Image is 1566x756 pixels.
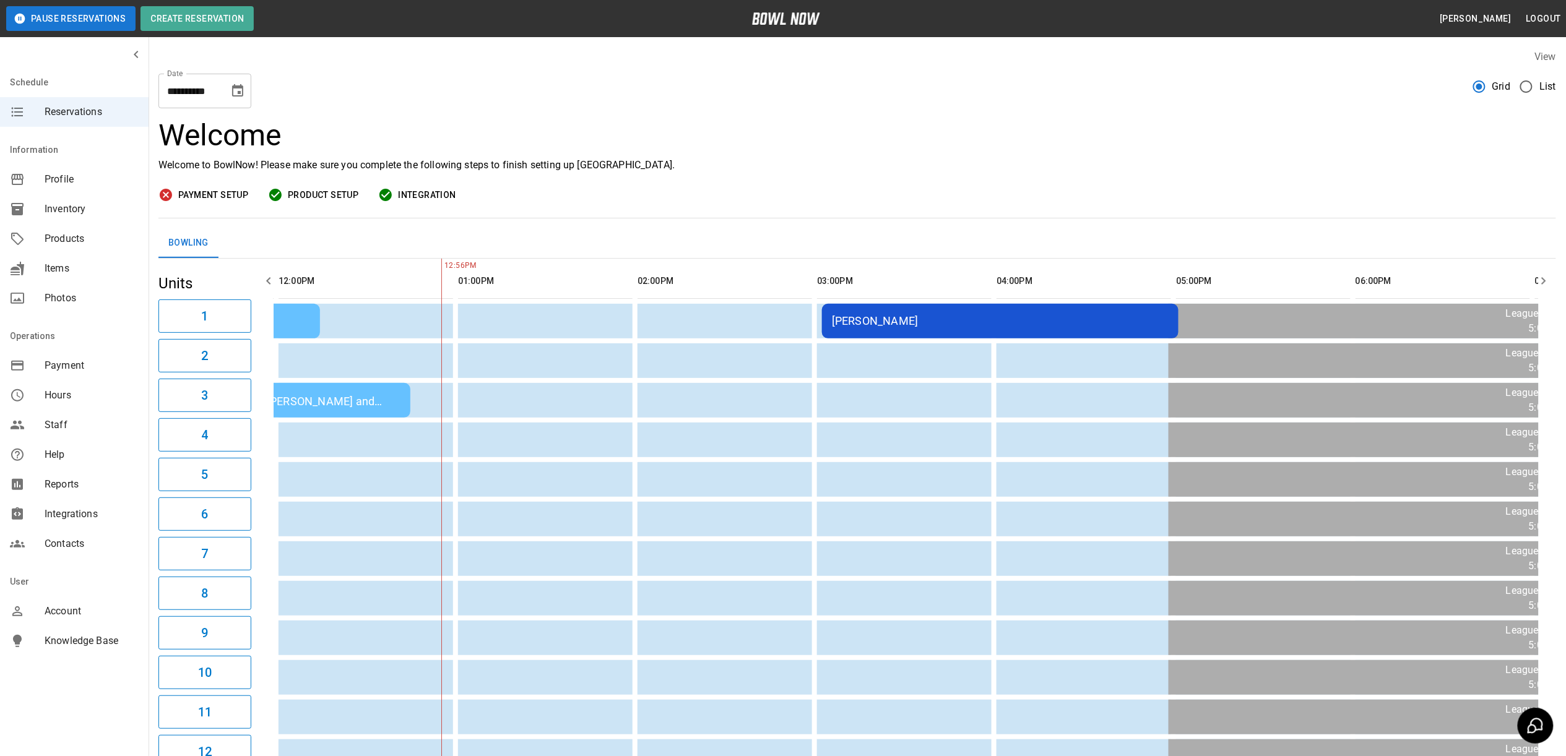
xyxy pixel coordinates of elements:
span: Reservations [45,105,139,119]
button: 3 [158,379,251,412]
h6: 2 [201,346,208,366]
button: Pause Reservations [6,6,136,31]
span: Account [45,604,139,619]
span: Contacts [45,536,139,551]
button: 1 [158,299,251,333]
button: 10 [158,656,251,689]
th: 12:00PM [279,264,453,299]
span: Photos [45,291,139,306]
span: Reports [45,477,139,492]
span: Help [45,447,139,462]
h6: 8 [201,583,208,603]
span: List [1539,79,1556,94]
button: 7 [158,537,251,570]
th: 01:00PM [458,264,633,299]
h3: Welcome [158,118,1556,153]
button: 9 [158,616,251,650]
img: logo [752,12,820,25]
span: Payment Setup [178,187,248,203]
button: 5 [158,458,251,491]
button: 6 [158,497,251,531]
span: Product Setup [288,187,358,203]
button: 4 [158,418,251,452]
h6: 4 [201,425,208,445]
span: Knowledge Base [45,634,139,648]
h6: 7 [201,544,208,564]
th: 03:00PM [817,264,992,299]
span: Integration [398,187,456,203]
span: Staff [45,418,139,432]
button: 11 [158,695,251,729]
button: 2 [158,339,251,372]
button: 8 [158,577,251,610]
button: Logout [1521,7,1566,30]
span: Grid [1492,79,1511,94]
h5: Units [158,273,251,293]
span: Items [45,261,139,276]
span: Inventory [45,202,139,217]
span: Hours [45,388,139,403]
label: View [1534,51,1556,62]
span: Profile [45,172,139,187]
h6: 5 [201,465,208,484]
span: Integrations [45,507,139,522]
button: Create Reservation [141,6,254,31]
button: Bowling [158,228,218,258]
div: [PERSON_NAME] and [PERSON_NAME] [244,393,400,408]
p: Welcome to BowlNow! Please make sure you complete the following steps to finish setting up [GEOGR... [158,158,1556,173]
h6: 9 [201,623,208,643]
button: Choose date, selected date is Sep 6, 2025 [225,79,250,103]
th: 02:00PM [638,264,812,299]
button: [PERSON_NAME] [1435,7,1516,30]
span: 12:56PM [441,260,444,272]
h6: 10 [198,663,212,682]
h6: 3 [201,385,208,405]
h6: 1 [201,306,208,326]
span: Payment [45,358,139,373]
div: [PERSON_NAME] [832,314,1169,327]
div: inventory tabs [158,228,1556,258]
h6: 11 [198,702,212,722]
h6: 6 [201,504,208,524]
span: Products [45,231,139,246]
